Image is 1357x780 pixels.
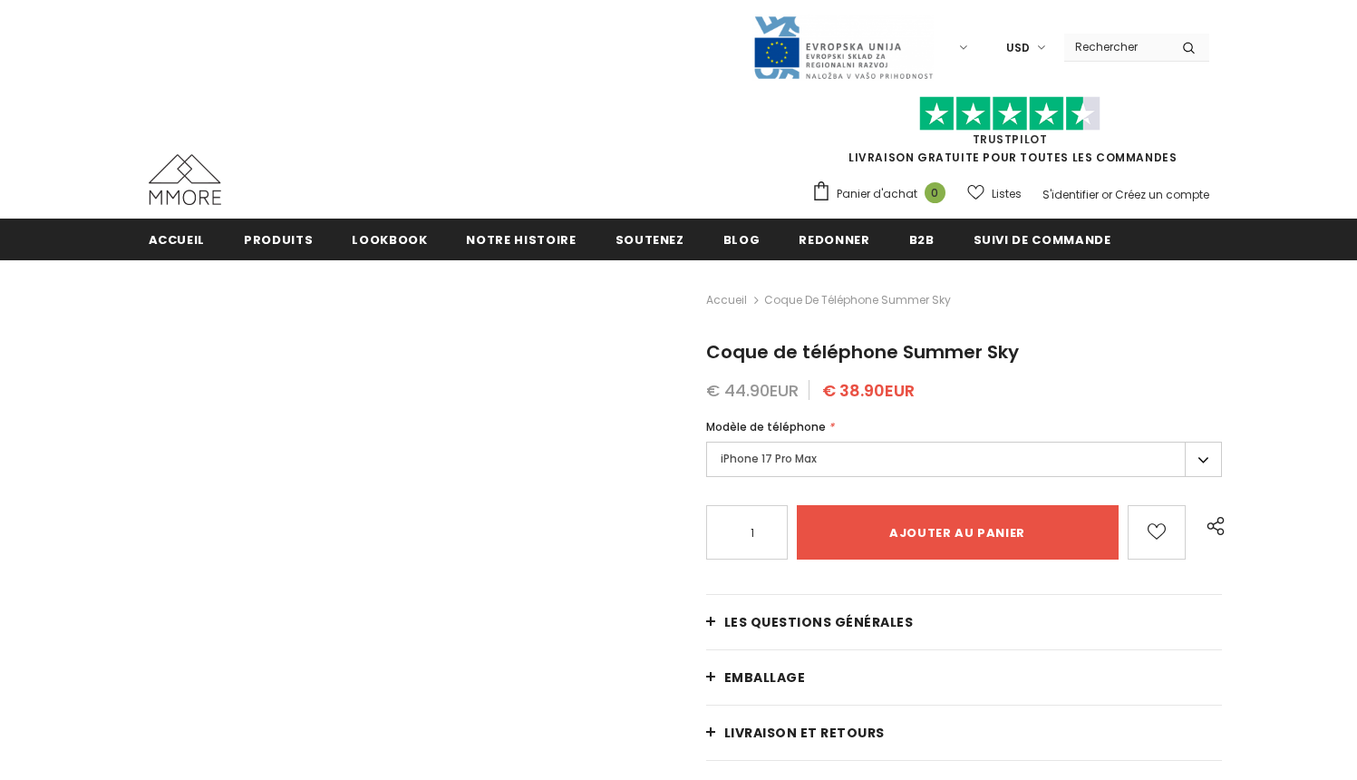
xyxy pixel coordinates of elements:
[466,219,576,259] a: Notre histoire
[706,379,799,402] span: € 44.90EUR
[811,180,955,208] a: Panier d'achat 0
[764,289,951,311] span: Coque de téléphone Summer Sky
[706,595,1223,649] a: Les questions générales
[352,219,427,259] a: Lookbook
[706,419,826,434] span: Modèle de téléphone
[352,231,427,249] span: Lookbook
[837,185,917,203] span: Panier d'achat
[797,505,1119,560] input: Ajouter au panier
[992,185,1022,203] span: Listes
[1064,34,1168,60] input: Search Site
[973,132,1048,147] a: TrustPilot
[723,219,761,259] a: Blog
[724,613,914,631] span: Les questions générales
[706,442,1223,477] label: iPhone 17 Pro Max
[724,724,885,742] span: Livraison et retours
[1006,39,1030,57] span: USD
[909,219,935,259] a: B2B
[706,650,1223,705] a: EMBALLAGE
[149,219,206,259] a: Accueil
[615,231,684,249] span: soutenez
[799,219,869,259] a: Redonner
[909,231,935,249] span: B2B
[244,231,313,249] span: Produits
[706,289,747,311] a: Accueil
[974,231,1111,249] span: Suivi de commande
[752,39,934,54] a: Javni Razpis
[706,339,1019,365] span: Coque de téléphone Summer Sky
[149,154,221,205] img: Cas MMORE
[149,231,206,249] span: Accueil
[1101,187,1112,202] span: or
[811,104,1209,165] span: LIVRAISON GRATUITE POUR TOUTES LES COMMANDES
[967,178,1022,210] a: Listes
[1115,187,1209,202] a: Créez un compte
[706,706,1223,760] a: Livraison et retours
[724,668,806,687] span: EMBALLAGE
[244,219,313,259] a: Produits
[1042,187,1099,202] a: S'identifier
[752,15,934,81] img: Javni Razpis
[919,96,1100,132] img: Faites confiance aux étoiles pilotes
[723,231,761,249] span: Blog
[974,219,1111,259] a: Suivi de commande
[822,379,915,402] span: € 38.90EUR
[466,231,576,249] span: Notre histoire
[925,182,945,203] span: 0
[799,231,869,249] span: Redonner
[615,219,684,259] a: soutenez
